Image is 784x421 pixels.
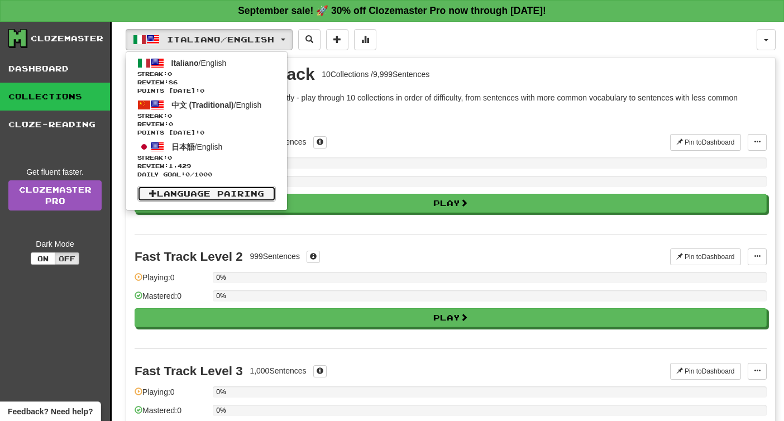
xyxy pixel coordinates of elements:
a: Language Pairing [137,186,276,202]
button: On [31,252,55,265]
button: Off [55,252,79,265]
div: Fast Track Level 2 [135,250,243,264]
div: 10 Collections / 9,999 Sentences [322,69,429,80]
button: More stats [354,29,376,50]
button: Play [135,194,767,213]
span: 0 [185,171,190,178]
span: / English [171,59,227,68]
div: Playing: 0 [135,272,207,290]
div: Playing: 0 [135,386,207,405]
span: Streak: [137,70,276,78]
a: 中文 (Traditional)/EnglishStreak:0 Review:0Points [DATE]:0 [126,97,287,138]
a: 日本語/EnglishStreak:0 Review:1,429Daily Goal:0/1000 [126,138,287,180]
span: Streak: [137,154,276,162]
span: Italiano [171,59,199,68]
div: Fast Track Level 3 [135,364,243,378]
button: Search sentences [298,29,321,50]
span: 0 [168,112,172,119]
span: Points [DATE]: 0 [137,128,276,137]
span: / English [171,142,223,151]
p: Expand your vocabulary quickly and efficiently - play through 10 collections in order of difficul... [135,92,767,114]
span: / English [171,101,262,109]
div: Clozemaster [31,33,103,44]
div: Mastered: 0 [135,290,207,309]
a: ClozemasterPro [8,180,102,210]
div: 999 Sentences [250,251,300,262]
span: Streak: [137,112,276,120]
span: Italiano / English [167,35,274,44]
span: Points [DATE]: 0 [137,87,276,95]
button: Pin toDashboard [670,248,741,265]
a: Italiano/EnglishStreak:0 Review:86Points [DATE]:0 [126,55,287,97]
div: Dark Mode [8,238,102,250]
button: Play [135,308,767,327]
div: Fluency Fast Track [164,66,315,83]
button: Add sentence to collection [326,29,348,50]
span: 中文 (Traditional) [171,101,234,109]
span: 0 [168,70,172,77]
span: Review: 1,429 [137,162,276,170]
button: Pin toDashboard [670,134,741,151]
span: Daily Goal: / 1000 [137,170,276,179]
span: Review: 0 [137,120,276,128]
span: 0 [168,154,172,161]
div: Get fluent faster. [8,166,102,178]
strong: September sale! 🚀 30% off Clozemaster Pro now through [DATE]! [238,5,546,16]
button: Italiano/English [126,29,293,50]
span: Review: 86 [137,78,276,87]
div: 1,000 Sentences [250,365,306,376]
span: 日本語 [171,142,195,151]
button: Pin toDashboard [670,363,741,380]
span: Open feedback widget [8,406,93,417]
